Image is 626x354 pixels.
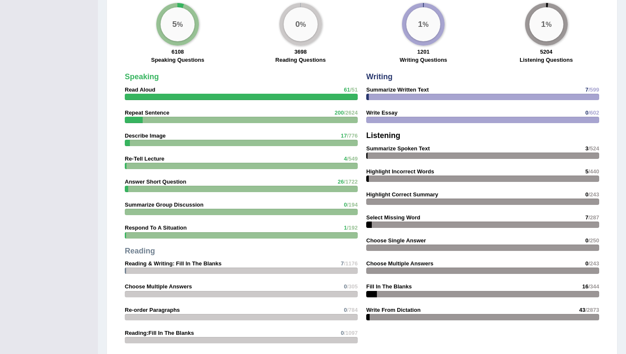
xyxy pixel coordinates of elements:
[399,56,447,64] label: Writing Questions
[125,247,155,255] strong: Reading
[585,237,588,244] span: 0
[579,307,585,313] span: 43
[585,168,588,175] span: 5
[151,56,204,64] label: Speaking Questions
[172,49,184,55] strong: 6108
[589,191,599,198] span: /243
[589,145,599,152] span: /524
[344,109,358,116] span: /2624
[366,86,429,93] strong: Summarize Written Text
[350,86,358,93] span: /51
[341,132,347,139] span: 17
[125,224,187,231] strong: Respond To A Situation
[125,283,192,290] strong: Choose Multiple Answers
[366,307,421,313] strong: Write From Dictation
[125,307,180,313] strong: Re-order Paragraphs
[347,201,358,208] span: /194
[125,330,194,336] strong: Reading:Fill In The Blanks
[366,131,400,140] strong: Listening
[520,56,573,64] label: Listening Questions
[276,56,326,64] label: Reading Questions
[589,214,599,221] span: /287
[125,109,169,116] strong: Repeat Sentence
[125,260,221,267] strong: Reading & Writing: Fill In The Blanks
[366,145,430,152] strong: Summarize Spoken Text
[366,237,426,244] strong: Choose Single Answer
[366,283,412,290] strong: Fill In The Blanks
[284,7,318,41] div: %
[540,49,552,55] strong: 5204
[125,155,164,162] strong: Re-Tell Lecture
[589,260,599,267] span: /243
[335,109,344,116] span: 200
[589,168,599,175] span: /440
[125,72,159,81] strong: Speaking
[347,132,358,139] span: /776
[585,260,588,267] span: 0
[589,283,599,290] span: /344
[347,283,358,290] span: /305
[344,260,358,267] span: /1176
[125,201,204,208] strong: Summarize Group Discussion
[172,19,177,29] big: 5
[344,178,358,185] span: /1722
[125,178,186,185] strong: Answer Short Question
[125,86,155,93] strong: Read Aloud
[417,49,430,55] strong: 1201
[295,19,300,29] big: 0
[585,145,588,152] span: 3
[366,260,434,267] strong: Choose Multiple Answers
[585,109,588,116] span: 0
[585,307,599,313] span: /2873
[344,201,347,208] span: 0
[344,155,347,162] span: 4
[344,86,350,93] span: 61
[366,168,434,175] strong: Highlight Incorrect Words
[589,86,599,93] span: /599
[344,283,347,290] span: 0
[585,86,588,93] span: 7
[344,224,347,231] span: 1
[347,155,358,162] span: /549
[161,7,195,41] div: %
[589,109,599,116] span: /602
[338,178,344,185] span: 26
[294,49,307,55] strong: 3698
[344,307,347,313] span: 0
[406,7,440,41] div: %
[529,7,563,41] div: %
[347,307,358,313] span: /784
[366,109,397,116] strong: Write Essay
[125,132,166,139] strong: Describe Image
[347,224,358,231] span: /192
[585,191,588,198] span: 0
[585,214,588,221] span: 7
[418,19,423,29] big: 1
[366,72,393,81] strong: Writing
[341,260,344,267] span: 7
[366,214,420,221] strong: Select Missing Word
[341,330,344,336] span: 0
[541,19,546,29] big: 1
[366,191,438,198] strong: Highlight Correct Summary
[589,237,599,244] span: /250
[344,330,358,336] span: /1097
[582,283,588,290] span: 16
